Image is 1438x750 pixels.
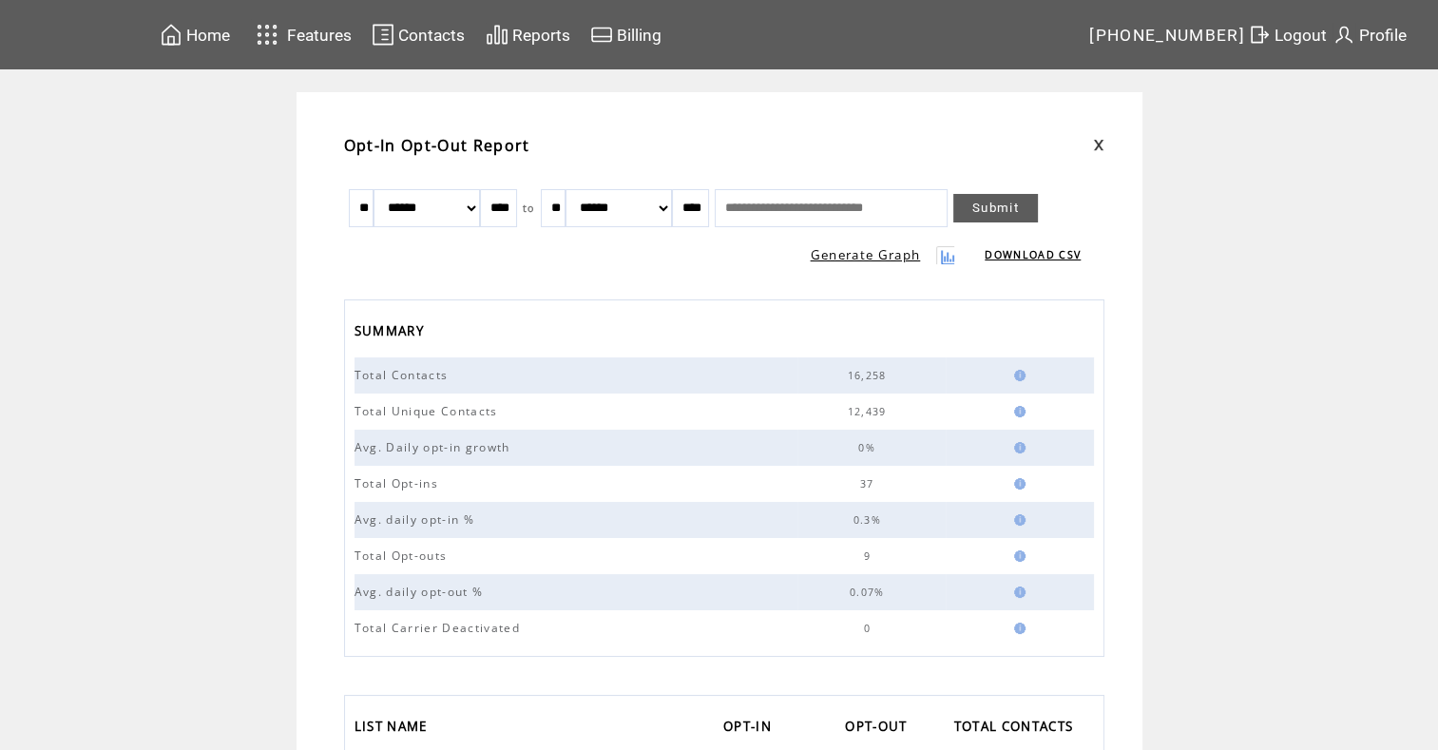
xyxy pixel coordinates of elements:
[860,477,879,490] span: 37
[1333,23,1355,47] img: profile.svg
[1245,20,1330,49] a: Logout
[355,511,479,528] span: Avg. daily opt-in %
[954,713,1083,744] a: TOTAL CONTACTS
[355,548,452,564] span: Total Opt-outs
[486,23,508,47] img: chart.svg
[863,622,874,635] span: 0
[845,713,911,744] span: OPT-OUT
[617,26,661,45] span: Billing
[1275,26,1327,45] span: Logout
[372,23,394,47] img: contacts.svg
[355,317,429,349] span: SUMMARY
[355,475,443,491] span: Total Opt-ins
[1008,514,1026,526] img: help.gif
[157,20,233,49] a: Home
[523,202,535,215] span: to
[369,20,468,49] a: Contacts
[355,620,525,636] span: Total Carrier Deactivated
[723,713,781,744] a: OPT-IN
[1008,478,1026,490] img: help.gif
[1008,406,1026,417] img: help.gif
[160,23,182,47] img: home.svg
[811,246,921,263] a: Generate Graph
[848,369,892,382] span: 16,258
[590,23,613,47] img: creidtcard.svg
[850,586,890,599] span: 0.07%
[1008,550,1026,562] img: help.gif
[355,367,453,383] span: Total Contacts
[1089,26,1245,45] span: [PHONE_NUMBER]
[853,513,885,527] span: 0.3%
[355,439,515,455] span: Avg. Daily opt-in growth
[251,19,284,50] img: features.svg
[845,713,916,744] a: OPT-OUT
[398,26,465,45] span: Contacts
[355,403,503,419] span: Total Unique Contacts
[1330,20,1409,49] a: Profile
[355,713,432,744] span: LIST NAME
[186,26,230,45] span: Home
[587,20,664,49] a: Billing
[858,441,880,454] span: 0%
[1359,26,1407,45] span: Profile
[344,135,530,156] span: Opt-In Opt-Out Report
[483,20,573,49] a: Reports
[985,248,1081,261] a: DOWNLOAD CSV
[954,713,1079,744] span: TOTAL CONTACTS
[1008,442,1026,453] img: help.gif
[355,584,489,600] span: Avg. daily opt-out %
[512,26,570,45] span: Reports
[1008,587,1026,598] img: help.gif
[723,713,777,744] span: OPT-IN
[355,713,437,744] a: LIST NAME
[848,405,892,418] span: 12,439
[1248,23,1271,47] img: exit.svg
[287,26,352,45] span: Features
[248,16,355,53] a: Features
[953,194,1038,222] a: Submit
[1008,623,1026,634] img: help.gif
[863,549,874,563] span: 9
[1008,370,1026,381] img: help.gif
